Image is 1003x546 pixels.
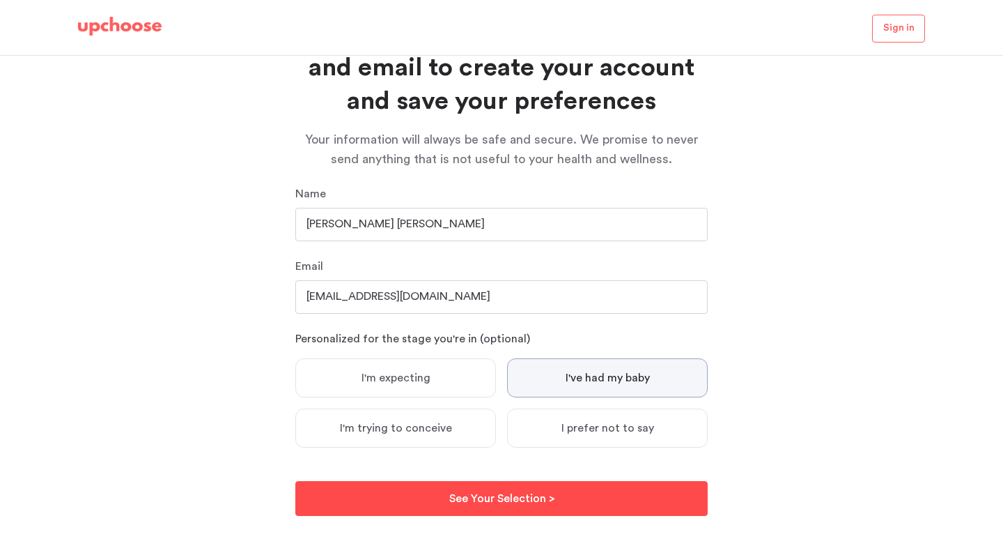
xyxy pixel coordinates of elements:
p: Email [295,258,708,275]
p: Your information will always be safe and secure. We promise to never send anything that is not us... [295,130,708,169]
p: Personalized for the stage you're in (optional) [295,331,708,347]
span: I prefer not to say [561,421,654,435]
span: I'm trying to conceive [340,421,452,435]
input: Your name here.... [295,208,708,241]
h2: Last step: Please enter your name and email to create your account and save your preferences [295,18,708,119]
p: See Your Selection > [449,490,554,507]
p: Name [295,185,708,202]
span: I'm expecting [361,371,430,385]
img: UpChoose [78,17,162,36]
a: UpChoose [78,17,162,43]
button: See Your Selection > [295,481,708,516]
input: Your email here.... [295,280,708,314]
span: I've had my baby [566,371,650,385]
a: Sign in [872,15,925,43]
